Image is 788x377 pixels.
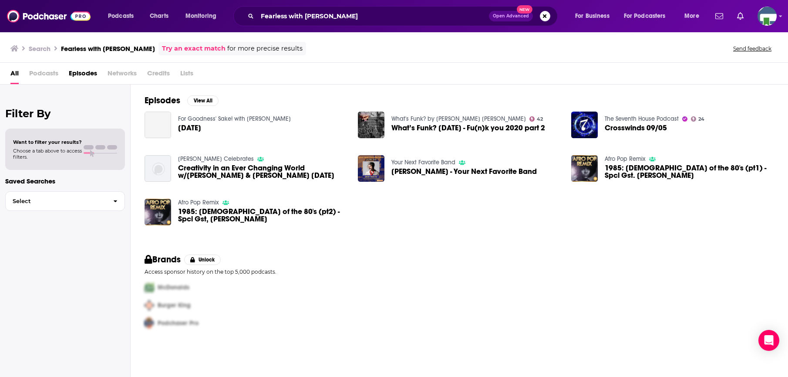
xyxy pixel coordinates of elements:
a: Charts [144,9,174,23]
a: Father's Day [145,112,171,138]
span: Logged in as KCMedia [758,7,777,26]
a: EpisodesView All [145,95,219,106]
a: 1985: Ladies of the 80's (pt2) - Spcl Gst, Terrance [178,208,347,223]
span: Charts [150,10,168,22]
span: Burger King [158,302,191,309]
h3: Search [29,44,51,53]
span: [DATE] [178,124,201,132]
a: Episodes [69,66,97,84]
img: User Profile [758,7,777,26]
span: Monitoring [185,10,216,22]
p: Access sponsor history on the top 5,000 podcasts. [145,268,774,275]
div: Search podcasts, credits, & more... [242,6,566,26]
a: For Goodness' Sake! with Chad Barela [178,115,291,122]
button: Open AdvancedNew [489,11,533,21]
img: Crosswinds 09/05 [571,112,598,138]
a: Creativity in an Ever Changing World w/Dr Judi Bloom & Richard Skipper 4/14/22 [178,164,347,179]
img: Creativity in an Ever Changing World w/Dr Judi Bloom & Richard Skipper 4/14/22 [145,155,171,182]
span: More [684,10,699,22]
button: open menu [569,9,620,23]
a: Afro Pop Remix [178,199,219,206]
span: Podcasts [108,10,134,22]
a: Crosswinds 09/05 [605,124,667,132]
span: Choose a tab above to access filters. [13,148,82,160]
span: Credits [147,66,170,84]
a: Richard Skipper Celebrates [178,155,254,163]
span: for more precise results [227,44,303,54]
a: Show notifications dropdown [712,9,727,24]
button: Select [5,191,125,211]
button: open menu [618,9,678,23]
button: View All [187,95,219,106]
span: Creativity in an Ever Changing World w/[PERSON_NAME] & [PERSON_NAME] [DATE] [178,164,347,179]
span: Open Advanced [493,14,529,18]
img: Second Pro Logo [141,296,158,314]
span: New [517,5,532,14]
span: 1985: [DEMOGRAPHIC_DATA] of the 80's (pt1) - Spcl Gst. [PERSON_NAME] [605,164,774,179]
h2: Filter By [5,107,125,120]
p: Saved Searches [5,177,125,185]
a: What's Funk? by Warszawski Funk [391,115,526,122]
span: McDonalds [158,284,189,291]
span: 24 [698,117,704,121]
span: 1985: [DEMOGRAPHIC_DATA] of the 80's (pt2) - Spcl Gst, [PERSON_NAME] [178,208,347,223]
img: First Pro Logo [141,279,158,296]
a: Seán Barna - Your Next Favorite Band [391,168,537,175]
span: Select [6,198,106,204]
span: Want to filter your results? [13,139,82,145]
a: Show notifications dropdown [734,9,747,24]
a: Try an exact match [162,44,226,54]
span: 42 [537,117,543,121]
button: open menu [678,9,710,23]
span: [PERSON_NAME] - Your Next Favorite Band [391,168,537,175]
img: Third Pro Logo [141,314,158,332]
span: Networks [108,66,137,84]
div: Open Intercom Messenger [758,330,779,351]
button: open menu [102,9,145,23]
span: Lists [180,66,193,84]
button: Send feedback [731,45,774,52]
a: 24 [691,116,705,122]
input: Search podcasts, credits, & more... [257,9,489,23]
button: Unlock [184,255,221,265]
h2: Brands [145,254,181,265]
img: 1985: Ladies of the 80's (pt1) - Spcl Gst. Terrence [571,155,598,182]
img: 1985: Ladies of the 80's (pt2) - Spcl Gst, Terrance [145,199,171,225]
a: All [10,66,19,84]
a: Father's Day [178,124,201,132]
button: open menu [179,9,228,23]
span: What’s Funk? [DATE] - Fu(n)k you 2020 part 2 [391,124,545,132]
a: What’s Funk? 8.01.2021 - Fu(n)k you 2020 part 2 [391,124,545,132]
a: Afro Pop Remix [605,155,646,163]
h3: Fearless with [PERSON_NAME] [61,44,155,53]
button: Show profile menu [758,7,777,26]
span: Podchaser Pro [158,319,199,327]
span: Podcasts [29,66,58,84]
img: Podchaser - Follow, Share and Rate Podcasts [7,8,91,24]
img: Seán Barna - Your Next Favorite Band [358,155,384,182]
a: Your Next Favorite Band [391,159,455,166]
h2: Episodes [145,95,180,106]
a: 42 [529,116,543,122]
img: What’s Funk? 8.01.2021 - Fu(n)k you 2020 part 2 [358,112,384,138]
a: The Seventh House Podcast [605,115,679,122]
span: For Podcasters [624,10,666,22]
a: 1985: Ladies of the 80's (pt1) - Spcl Gst. Terrence [605,164,774,179]
span: For Business [575,10,610,22]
